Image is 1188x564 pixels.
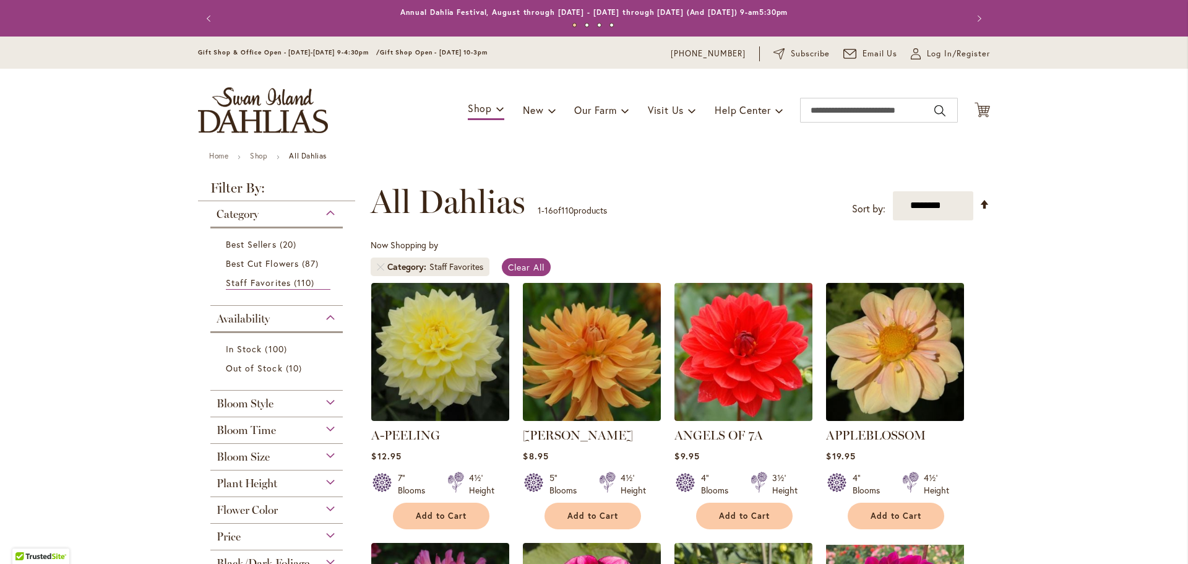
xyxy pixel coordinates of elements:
[416,511,467,521] span: Add to Cart
[927,48,990,60] span: Log In/Register
[621,472,646,497] div: 4½' Height
[561,204,574,216] span: 110
[398,472,433,497] div: 7" Blooms
[523,412,661,423] a: ANDREW CHARLES
[863,48,898,60] span: Email Us
[924,472,949,497] div: 4½' Height
[523,428,633,443] a: [PERSON_NAME]
[217,423,276,437] span: Bloom Time
[773,48,830,60] a: Subscribe
[853,472,887,497] div: 4" Blooms
[226,238,277,250] span: Best Sellers
[538,204,541,216] span: 1
[585,23,589,27] button: 2 of 4
[286,362,305,375] span: 10
[469,472,494,497] div: 4½' Height
[217,503,278,517] span: Flower Color
[674,283,812,421] img: ANGELS OF 7A
[574,103,616,116] span: Our Farm
[302,257,322,270] span: 87
[217,530,241,544] span: Price
[549,472,584,497] div: 5" Blooms
[848,503,944,529] button: Add to Cart
[826,283,964,421] img: APPLEBLOSSOM
[696,503,793,529] button: Add to Cart
[701,472,736,497] div: 4" Blooms
[217,397,273,410] span: Bloom Style
[671,48,746,60] a: [PHONE_NUMBER]
[826,450,855,462] span: $19.95
[715,103,771,116] span: Help Center
[597,23,601,27] button: 3 of 4
[217,477,277,490] span: Plant Height
[226,362,330,375] a: Out of Stock 10
[502,258,551,276] a: Clear All
[371,428,440,443] a: A-PEELING
[294,276,317,289] span: 110
[523,450,548,462] span: $8.95
[250,151,267,160] a: Shop
[226,342,330,355] a: In Stock 100
[289,151,327,160] strong: All Dahlias
[538,201,607,220] p: - of products
[371,450,401,462] span: $12.95
[226,276,330,290] a: Staff Favorites
[852,197,885,220] label: Sort by:
[826,412,964,423] a: APPLEBLOSSOM
[772,472,798,497] div: 3½' Height
[387,261,429,273] span: Category
[265,342,290,355] span: 100
[871,511,921,521] span: Add to Cart
[674,428,763,443] a: ANGELS OF 7A
[198,181,355,201] strong: Filter By:
[674,450,699,462] span: $9.95
[826,428,926,443] a: APPLEBLOSSOM
[508,261,544,273] span: Clear All
[400,7,788,17] a: Annual Dahlia Festival, August through [DATE] - [DATE] through [DATE] (And [DATE]) 9-am5:30pm
[371,239,438,251] span: Now Shopping by
[198,48,380,56] span: Gift Shop & Office Open - [DATE]-[DATE] 9-4:30pm /
[393,503,489,529] button: Add to Cart
[544,204,553,216] span: 16
[911,48,990,60] a: Log In/Register
[674,412,812,423] a: ANGELS OF 7A
[217,312,270,326] span: Availability
[791,48,830,60] span: Subscribe
[226,362,283,374] span: Out of Stock
[429,261,483,273] div: Staff Favorites
[226,257,330,270] a: Best Cut Flowers
[965,6,990,31] button: Next
[198,87,328,133] a: store logo
[280,238,299,251] span: 20
[209,151,228,160] a: Home
[371,183,525,220] span: All Dahlias
[523,103,543,116] span: New
[371,283,509,421] img: A-Peeling
[544,503,641,529] button: Add to Cart
[226,343,262,355] span: In Stock
[719,511,770,521] span: Add to Cart
[843,48,898,60] a: Email Us
[567,511,618,521] span: Add to Cart
[523,283,661,421] img: ANDREW CHARLES
[572,23,577,27] button: 1 of 4
[648,103,684,116] span: Visit Us
[371,412,509,423] a: A-Peeling
[226,258,299,269] span: Best Cut Flowers
[380,48,488,56] span: Gift Shop Open - [DATE] 10-3pm
[217,450,270,464] span: Bloom Size
[217,207,259,221] span: Category
[377,263,384,271] a: Remove Category Staff Favorites
[226,277,291,289] span: Staff Favorites
[198,6,223,31] button: Previous
[226,238,330,251] a: Best Sellers
[468,102,492,115] span: Shop
[609,23,614,27] button: 4 of 4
